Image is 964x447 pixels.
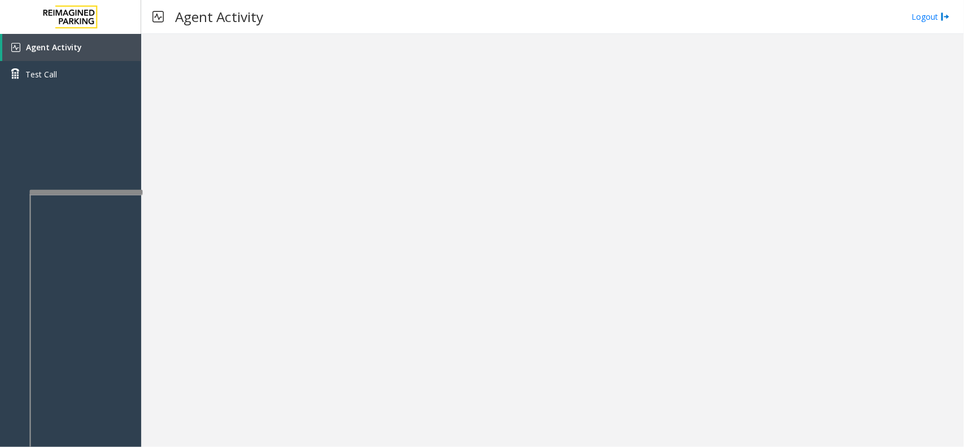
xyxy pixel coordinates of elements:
[26,42,82,53] span: Agent Activity
[169,3,269,31] h3: Agent Activity
[911,11,950,23] a: Logout
[941,11,950,23] img: logout
[2,34,141,61] a: Agent Activity
[25,68,57,80] span: Test Call
[11,43,20,52] img: 'icon'
[152,3,164,31] img: pageIcon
